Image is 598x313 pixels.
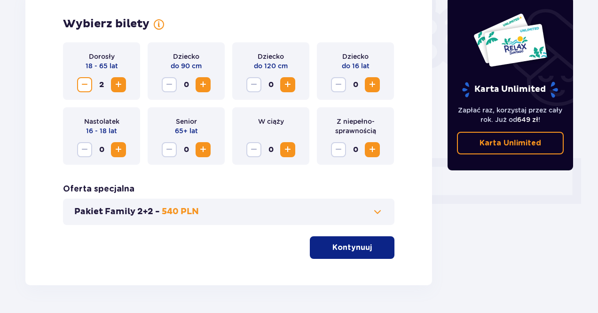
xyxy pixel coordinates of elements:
p: Dorosły [89,52,115,61]
span: 0 [348,142,363,157]
span: 0 [179,77,194,92]
button: Decrease [77,77,92,92]
p: do 120 cm [254,61,288,71]
p: 540 PLN [162,206,199,217]
p: Senior [176,117,197,126]
p: Dziecko [173,52,199,61]
span: 0 [263,77,278,92]
p: Nastolatek [84,117,119,126]
span: 0 [263,142,278,157]
span: 0 [348,77,363,92]
p: Z niepełno­sprawnością [324,117,386,136]
p: Oferta specjalna [63,184,134,195]
button: Decrease [246,142,261,157]
p: 16 - 18 lat [86,126,117,136]
a: Karta Unlimited [457,132,564,154]
button: Increase [280,77,295,92]
button: Decrease [162,142,177,157]
button: Increase [111,142,126,157]
button: Decrease [331,142,346,157]
span: 649 zł [517,116,538,123]
button: Decrease [77,142,92,157]
button: Decrease [246,77,261,92]
button: Increase [280,142,295,157]
p: Karta Unlimited [461,81,559,98]
span: 2 [94,77,109,92]
p: Pakiet Family 2+2 - [74,206,160,217]
button: Increase [365,142,380,157]
span: 0 [179,142,194,157]
p: do 90 cm [171,61,202,71]
button: Increase [196,142,211,157]
button: Increase [111,77,126,92]
p: W ciąży [258,117,284,126]
span: 0 [94,142,109,157]
button: Kontynuuj [310,236,394,259]
p: Karta Unlimited [480,138,541,148]
p: Dziecko [342,52,369,61]
p: Dziecko [258,52,284,61]
p: Kontynuuj [332,242,372,253]
p: do 16 lat [342,61,370,71]
button: Decrease [331,77,346,92]
p: Zapłać raz, korzystaj przez cały rok. Już od ! [457,105,564,124]
button: Pakiet Family 2+2 -540 PLN [74,206,383,217]
button: Decrease [162,77,177,92]
p: 65+ lat [175,126,198,136]
p: 18 - 65 lat [86,61,118,71]
p: Wybierz bilety [63,17,149,31]
button: Increase [196,77,211,92]
button: Increase [365,77,380,92]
